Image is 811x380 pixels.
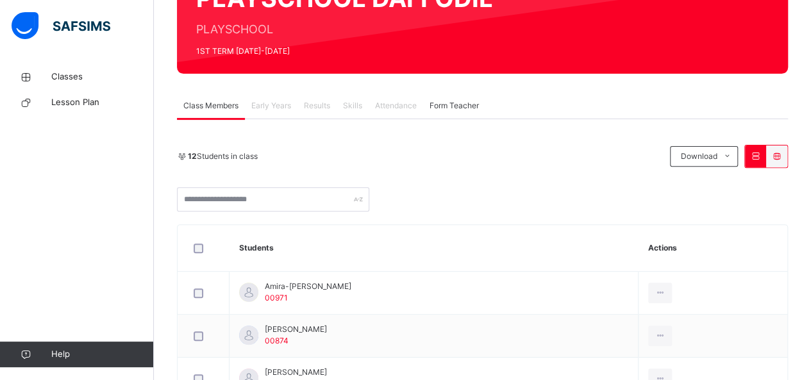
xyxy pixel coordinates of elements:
span: Classes [51,70,154,83]
b: 12 [188,151,197,161]
span: 00874 [265,336,288,345]
span: Skills [343,100,362,112]
span: Amira-[PERSON_NAME] [265,281,351,292]
th: Actions [639,225,787,272]
span: Download [680,151,717,162]
span: Class Members [183,100,238,112]
span: Help [51,348,153,361]
span: Results [304,100,330,112]
span: [PERSON_NAME] [265,324,327,335]
img: safsims [12,12,110,39]
span: Students in class [188,151,258,162]
th: Students [230,225,639,272]
span: 00971 [265,293,288,302]
span: Lesson Plan [51,96,154,109]
span: Form Teacher [430,100,479,112]
span: [PERSON_NAME] [265,367,327,378]
span: Attendance [375,100,417,112]
span: 1ST TERM [DATE]-[DATE] [196,45,493,57]
span: Early Years [251,100,291,112]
